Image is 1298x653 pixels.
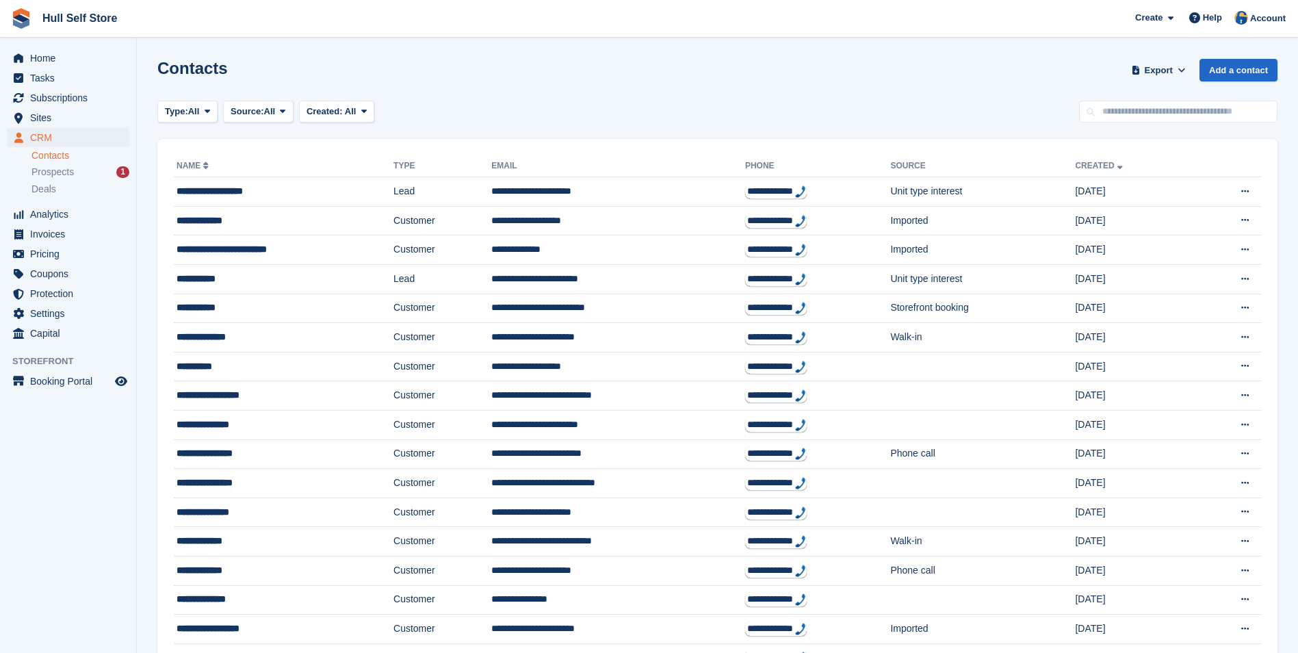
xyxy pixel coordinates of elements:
[795,507,806,519] img: hfpfyWBK5wQHBAGPgDf9c6qAYOxxMAAAAASUVORK5CYII=
[31,165,129,179] a: Prospects 1
[30,128,112,147] span: CRM
[37,7,122,29] a: Hull Self Store
[165,105,188,118] span: Type:
[1075,323,1193,353] td: [DATE]
[7,68,129,88] a: menu
[30,205,112,224] span: Analytics
[795,535,806,548] img: hfpfyWBK5wQHBAGPgDf9c6qAYOxxMAAAAASUVORK5CYII=
[393,615,491,644] td: Customer
[7,225,129,244] a: menu
[393,410,491,439] td: Customer
[1250,12,1286,25] span: Account
[30,304,112,323] span: Settings
[795,477,806,489] img: hfpfyWBK5wQHBAGPgDf9c6qAYOxxMAAAAASUVORK5CYII=
[890,177,1075,207] td: Unit type interest
[113,373,129,389] a: Preview store
[745,155,890,177] th: Phone
[1075,235,1193,265] td: [DATE]
[795,593,806,606] img: hfpfyWBK5wQHBAGPgDf9c6qAYOxxMAAAAASUVORK5CYII=
[307,106,343,116] span: Created:
[1075,206,1193,235] td: [DATE]
[890,615,1075,644] td: Imported
[30,49,112,68] span: Home
[177,161,211,170] a: Name
[1128,59,1189,81] button: Export
[30,88,112,107] span: Subscriptions
[31,166,74,179] span: Prospects
[7,128,129,147] a: menu
[7,264,129,283] a: menu
[795,273,806,285] img: hfpfyWBK5wQHBAGPgDf9c6qAYOxxMAAAAASUVORK5CYII=
[795,565,806,577] img: hfpfyWBK5wQHBAGPgDf9c6qAYOxxMAAAAASUVORK5CYII=
[30,284,112,303] span: Protection
[890,155,1075,177] th: Source
[7,284,129,303] a: menu
[795,448,806,460] img: hfpfyWBK5wQHBAGPgDf9c6qAYOxxMAAAAASUVORK5CYII=
[393,439,491,469] td: Customer
[890,294,1075,323] td: Storefront booking
[1075,177,1193,207] td: [DATE]
[1075,264,1193,294] td: [DATE]
[7,205,129,224] a: menu
[890,206,1075,235] td: Imported
[393,177,491,207] td: Lead
[1075,352,1193,381] td: [DATE]
[393,264,491,294] td: Lead
[795,419,806,431] img: hfpfyWBK5wQHBAGPgDf9c6qAYOxxMAAAAASUVORK5CYII=
[30,372,112,391] span: Booking Portal
[393,323,491,353] td: Customer
[491,155,745,177] th: Email
[1075,615,1193,644] td: [DATE]
[1075,381,1193,411] td: [DATE]
[795,361,806,373] img: hfpfyWBK5wQHBAGPgDf9c6qAYOxxMAAAAASUVORK5CYII=
[1203,11,1222,25] span: Help
[393,206,491,235] td: Customer
[1075,294,1193,323] td: [DATE]
[116,166,129,178] div: 1
[188,105,200,118] span: All
[30,68,112,88] span: Tasks
[795,331,806,344] img: hfpfyWBK5wQHBAGPgDf9c6qAYOxxMAAAAASUVORK5CYII=
[393,498,491,527] td: Customer
[7,304,129,323] a: menu
[890,527,1075,556] td: Walk-in
[1075,439,1193,469] td: [DATE]
[30,108,112,127] span: Sites
[795,185,806,198] img: hfpfyWBK5wQHBAGPgDf9c6qAYOxxMAAAAASUVORK5CYII=
[157,101,218,123] button: Type: All
[1135,11,1163,25] span: Create
[7,49,129,68] a: menu
[264,105,276,118] span: All
[1145,64,1173,77] span: Export
[393,469,491,498] td: Customer
[31,149,129,162] a: Contacts
[1075,556,1193,585] td: [DATE]
[890,264,1075,294] td: Unit type interest
[795,389,806,402] img: hfpfyWBK5wQHBAGPgDf9c6qAYOxxMAAAAASUVORK5CYII=
[1075,410,1193,439] td: [DATE]
[795,215,806,227] img: hfpfyWBK5wQHBAGPgDf9c6qAYOxxMAAAAASUVORK5CYII=
[30,225,112,244] span: Invoices
[11,8,31,29] img: stora-icon-8386f47178a22dfd0bd8f6a31ec36ba5ce8667c1dd55bd0f319d3a0aa187defe.svg
[393,294,491,323] td: Customer
[393,352,491,381] td: Customer
[1075,161,1125,170] a: Created
[157,59,228,77] h1: Contacts
[231,105,263,118] span: Source:
[31,182,129,196] a: Deals
[223,101,294,123] button: Source: All
[30,264,112,283] span: Coupons
[345,106,356,116] span: All
[1075,585,1193,615] td: [DATE]
[7,88,129,107] a: menu
[795,302,806,314] img: hfpfyWBK5wQHBAGPgDf9c6qAYOxxMAAAAASUVORK5CYII=
[393,527,491,556] td: Customer
[1075,498,1193,527] td: [DATE]
[7,244,129,264] a: menu
[1075,527,1193,556] td: [DATE]
[890,235,1075,265] td: Imported
[393,585,491,615] td: Customer
[299,101,374,123] button: Created: All
[12,355,136,368] span: Storefront
[393,235,491,265] td: Customer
